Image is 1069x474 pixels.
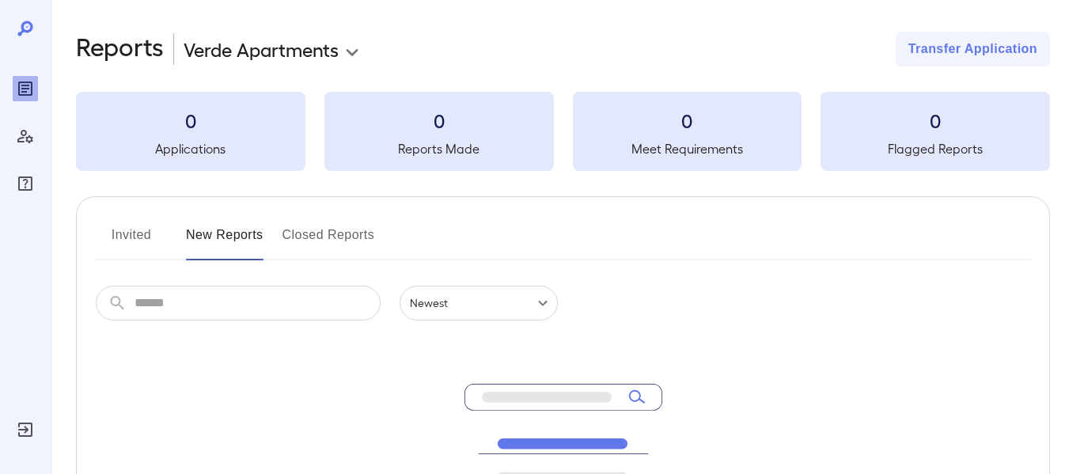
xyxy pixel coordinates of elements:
[282,222,375,260] button: Closed Reports
[13,123,38,149] div: Manage Users
[821,139,1050,158] h5: Flagged Reports
[13,171,38,196] div: FAQ
[13,76,38,101] div: Reports
[400,286,558,320] div: Newest
[184,36,339,62] p: Verde Apartments
[821,108,1050,133] h3: 0
[96,222,167,260] button: Invited
[573,139,802,158] h5: Meet Requirements
[324,139,554,158] h5: Reports Made
[76,92,1050,171] summary: 0Applications0Reports Made0Meet Requirements0Flagged Reports
[76,32,164,66] h2: Reports
[573,108,802,133] h3: 0
[896,32,1050,66] button: Transfer Application
[76,108,305,133] h3: 0
[186,222,263,260] button: New Reports
[324,108,554,133] h3: 0
[13,417,38,442] div: Log Out
[76,139,305,158] h5: Applications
